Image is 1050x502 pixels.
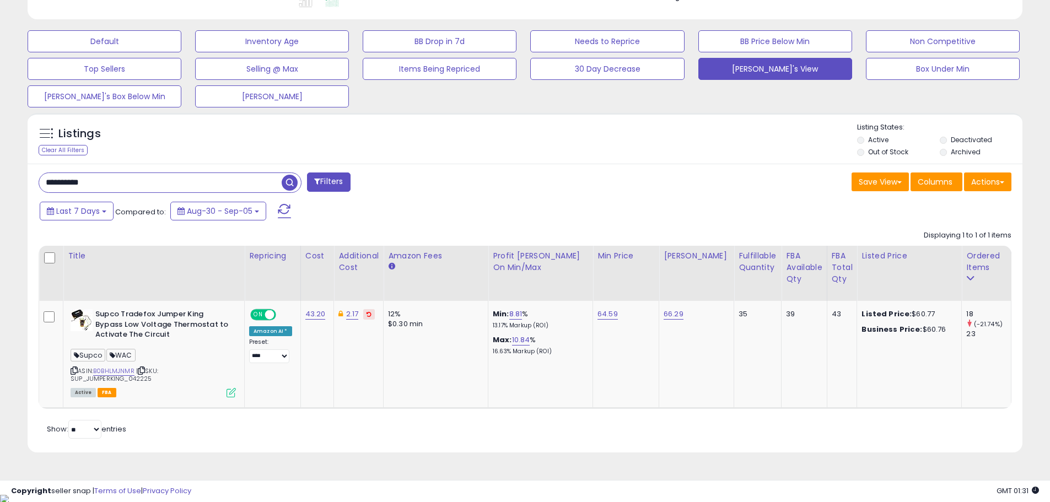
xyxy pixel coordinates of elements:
label: Archived [951,147,981,156]
a: 43.20 [305,309,326,320]
button: Aug-30 - Sep-05 [170,202,266,220]
button: Box Under Min [866,58,1020,80]
button: Last 7 Days [40,202,114,220]
div: seller snap | | [11,486,191,496]
strong: Copyright [11,485,51,496]
div: Displaying 1 to 1 of 1 items [924,230,1011,241]
div: ASIN: [71,309,236,396]
button: Columns [911,172,962,191]
a: 2.17 [346,309,359,320]
div: $60.76 [861,325,953,334]
p: 13.17% Markup (ROI) [493,322,584,330]
div: Repricing [249,250,296,262]
b: Supco Tradefox Jumper King Bypass Low Voltage Thermostat to Activate The Circuit [95,309,229,343]
div: 23 [966,329,1011,339]
div: $0.30 min [388,319,480,329]
div: Amazon AI * [249,326,292,336]
span: Aug-30 - Sep-05 [187,206,252,217]
th: The percentage added to the cost of goods (COGS) that forms the calculator for Min & Max prices. [488,246,593,301]
button: [PERSON_NAME]'s Box Below Min [28,85,181,107]
span: All listings currently available for purchase on Amazon [71,388,96,397]
button: Inventory Age [195,30,349,52]
div: Min Price [597,250,654,262]
a: Privacy Policy [143,485,191,496]
div: Clear All Filters [39,145,88,155]
div: [PERSON_NAME] [664,250,729,262]
small: (-21.74%) [974,320,1003,328]
button: 30 Day Decrease [530,58,684,80]
label: Deactivated [951,135,992,144]
a: Terms of Use [94,485,141,496]
button: Actions [964,172,1011,191]
div: $60.77 [861,309,953,319]
div: 18 [966,309,1011,319]
div: Amazon Fees [388,250,483,262]
button: BB Price Below Min [698,30,852,52]
div: Profit [PERSON_NAME] on Min/Max [493,250,588,273]
button: Default [28,30,181,52]
button: [PERSON_NAME] [195,85,349,107]
div: 35 [739,309,773,319]
a: 66.29 [664,309,683,320]
a: B0BHLMJNMR [93,366,134,376]
b: Max: [493,334,512,345]
div: Preset: [249,338,292,363]
span: Compared to: [115,207,166,217]
div: % [493,309,584,330]
img: 41P2tnAeGdL._SL40_.jpg [71,309,93,331]
span: Last 7 Days [56,206,100,217]
div: FBA Available Qty [786,250,822,285]
div: Title [68,250,240,262]
div: Ordered Items [966,250,1006,273]
p: 16.63% Markup (ROI) [493,348,584,355]
label: Active [868,135,889,144]
small: Amazon Fees. [388,262,395,272]
a: 64.59 [597,309,618,320]
span: ON [251,310,265,320]
span: 2025-09-14 01:31 GMT [997,485,1039,496]
b: Business Price: [861,324,922,334]
div: Cost [305,250,330,262]
div: 39 [786,309,818,319]
div: % [493,335,584,355]
span: Supco [71,349,105,361]
p: Listing States: [857,122,1022,133]
div: FBA Total Qty [832,250,853,285]
a: 8.81 [509,309,523,320]
span: FBA [98,388,116,397]
span: Columns [918,176,952,187]
label: Out of Stock [868,147,908,156]
div: Fulfillable Quantity [739,250,777,273]
span: OFF [274,310,292,320]
h5: Listings [58,126,101,142]
div: 43 [832,309,849,319]
span: WAC [106,349,136,361]
button: Filters [307,172,350,192]
a: 10.84 [512,334,530,346]
button: [PERSON_NAME]'s View [698,58,852,80]
button: Save View [852,172,909,191]
span: | SKU: SUP_JUMPERKING_042225 [71,366,158,383]
button: Non Competitive [866,30,1020,52]
b: Min: [493,309,509,319]
button: Selling @ Max [195,58,349,80]
span: Show: entries [47,424,126,434]
div: Listed Price [861,250,957,262]
button: Top Sellers [28,58,181,80]
button: Needs to Reprice [530,30,684,52]
b: Listed Price: [861,309,912,319]
button: Items Being Repriced [363,58,516,80]
div: 12% [388,309,480,319]
div: Additional Cost [338,250,379,273]
button: BB Drop in 7d [363,30,516,52]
